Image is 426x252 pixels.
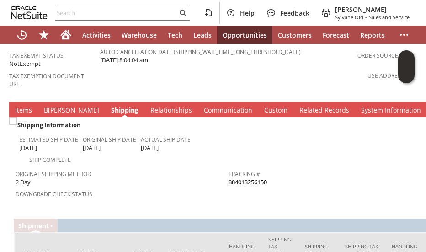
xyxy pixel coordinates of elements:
[369,14,410,21] span: Sales and Service
[33,26,55,44] div: Shortcuts
[116,26,162,44] a: Warehouse
[355,26,390,44] a: Reports
[55,7,177,18] input: Search
[42,106,101,116] a: B[PERSON_NAME]
[44,106,48,114] span: B
[223,31,267,39] span: Opportunities
[365,106,368,114] span: y
[83,144,101,152] span: [DATE]
[229,178,267,186] a: 884013256150
[9,72,84,88] a: Tax Exemption Document URL
[398,50,415,83] iframe: Click here to launch Oracle Guided Learning Help Panel
[11,6,48,19] svg: logo
[268,106,272,114] span: u
[217,26,272,44] a: Opportunities
[122,31,157,39] span: Warehouse
[162,26,188,44] a: Tech
[193,31,212,39] span: Leads
[398,67,415,84] span: Oracle Guided Learning Widget. To move around, please hold and drag
[188,26,217,44] a: Leads
[55,26,77,44] a: Home
[229,170,260,178] a: Tracking #
[22,221,26,230] span: h
[9,117,17,125] img: Unchecked
[367,72,412,80] a: Use Address V2
[15,106,17,114] span: I
[148,106,194,116] a: Relationships
[240,9,255,17] span: Help
[177,7,188,18] svg: Search
[360,31,385,39] span: Reports
[16,170,91,178] a: Original Shipping Method
[365,14,367,21] span: -
[109,106,141,116] a: Shipping
[19,136,78,144] a: Estimated Ship Date
[304,106,307,114] span: e
[83,136,136,144] a: Original Ship Date
[262,106,290,116] a: Custom
[9,52,64,59] a: Tax Exempt Status
[111,106,115,114] span: S
[77,26,116,44] a: Activities
[317,26,355,44] a: Forecast
[278,31,312,39] span: Customers
[11,26,33,44] a: Recent Records
[16,119,225,131] div: Shipping Information
[335,14,363,21] span: Sylvane Old
[393,26,415,44] div: More menus
[100,56,148,64] span: [DATE] 8:04:04 am
[204,106,208,114] span: C
[335,5,410,14] span: [PERSON_NAME]
[16,29,27,40] svg: Recent Records
[359,106,423,116] a: System Information
[141,144,159,152] span: [DATE]
[9,59,41,68] span: NotExempt
[38,29,49,40] svg: Shortcuts
[202,106,255,116] a: Communication
[16,190,92,198] a: Downgrade Check Status
[280,9,309,17] span: Feedback
[323,31,349,39] span: Forecast
[100,48,301,56] a: Auto Cancellation Date (shipping_wait_time_long_threshold_date)
[357,52,398,59] a: Order Source
[16,178,31,187] span: 2 Day
[297,106,351,116] a: Related Records
[60,29,71,40] svg: Home
[168,31,182,39] span: Tech
[141,136,191,144] a: Actual Ship Date
[29,156,71,164] a: Ship Complete
[82,31,111,39] span: Activities
[13,106,34,116] a: Items
[19,144,37,152] span: [DATE]
[272,26,317,44] a: Customers
[18,221,49,230] a: Shipment
[150,106,154,114] span: R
